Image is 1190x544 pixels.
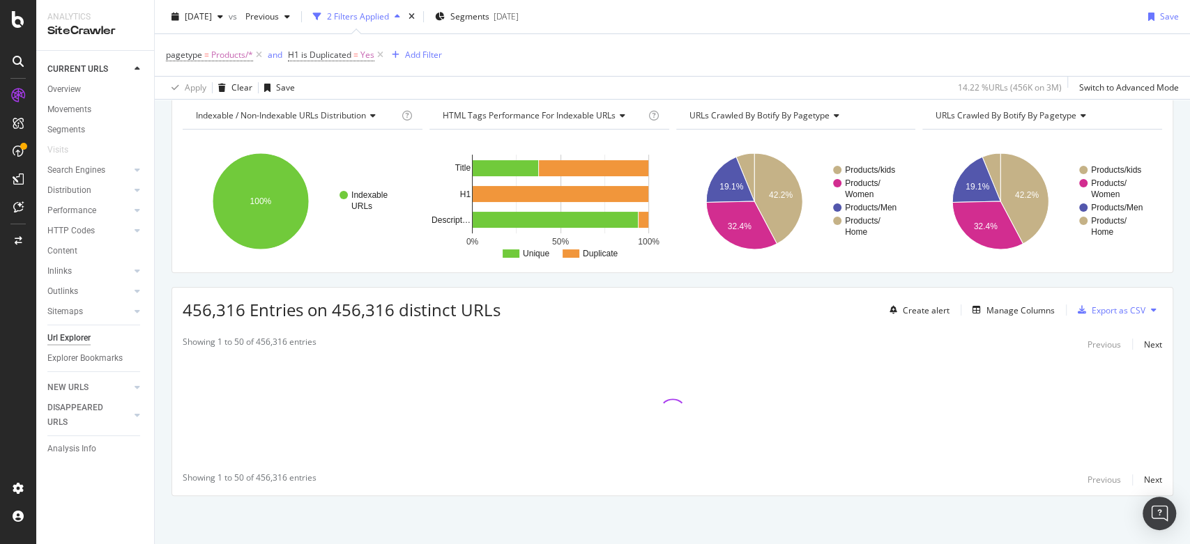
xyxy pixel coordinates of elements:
[1088,472,1121,488] button: Previous
[523,249,549,258] text: Unique
[47,244,144,258] a: Content
[47,380,130,395] a: NEW URLS
[845,227,867,237] text: Home
[351,190,388,200] text: Indexable
[47,183,91,198] div: Distribution
[455,163,471,173] text: Title
[429,6,524,28] button: Segments[DATE]
[185,81,206,93] div: Apply
[958,81,1062,93] div: 14.22 % URLs ( 456K on 3M )
[327,10,389,22] div: 2 Filters Applied
[1091,216,1127,226] text: Products/
[47,351,144,366] a: Explorer Bookmarks
[47,143,68,157] div: Visits
[183,336,316,352] div: Showing 1 to 50 of 456,316 entries
[47,203,130,218] a: Performance
[360,45,374,65] span: Yes
[47,224,130,238] a: HTTP Codes
[966,182,989,192] text: 19.1%
[47,351,123,366] div: Explorer Bookmarks
[1088,339,1121,350] div: Previous
[386,47,442,63] button: Add Filter
[768,190,792,200] text: 42.2%
[47,331,91,345] div: Url Explorer
[903,304,949,316] div: Create alert
[429,141,666,262] svg: A chart.
[406,10,418,24] div: times
[1079,81,1179,93] div: Switch to Advanced Mode
[1091,165,1141,175] text: Products/kids
[47,331,144,345] a: Url Explorer
[185,10,212,22] span: 2025 Aug. 18th
[213,77,252,99] button: Clear
[922,141,1159,262] svg: A chart.
[1092,304,1145,316] div: Export as CSV
[47,442,144,456] a: Analysis Info
[47,224,95,238] div: HTTP Codes
[47,11,143,23] div: Analytics
[183,472,316,488] div: Showing 1 to 50 of 456,316 entries
[229,10,240,22] span: vs
[47,264,130,279] a: Inlinks
[307,6,406,28] button: 2 Filters Applied
[47,102,144,117] a: Movements
[183,298,501,321] span: 456,316 Entries on 456,316 distinct URLs
[47,82,81,97] div: Overview
[1091,189,1120,199] text: Women
[1015,190,1039,200] text: 42.2%
[211,45,253,65] span: Products/*
[47,284,78,299] div: Outlinks
[47,284,130,299] a: Outlinks
[845,216,880,226] text: Products/
[47,102,91,117] div: Movements
[183,141,419,262] svg: A chart.
[47,23,143,39] div: SiteCrawler
[719,182,743,192] text: 19.1%
[47,183,130,198] a: Distribution
[1144,339,1162,350] div: Next
[583,249,618,258] text: Duplicate
[440,104,646,127] h4: HTML Tags Performance for Indexable URLs
[47,401,118,430] div: DISAPPEARED URLS
[450,10,489,22] span: Segments
[47,163,130,178] a: Search Engines
[1143,6,1179,28] button: Save
[204,49,209,61] span: =
[689,109,830,121] span: URLs Crawled By Botify By pagetype
[552,237,569,247] text: 50%
[47,62,108,77] div: CURRENT URLS
[268,48,282,61] button: and
[353,49,358,61] span: =
[47,82,144,97] a: Overview
[47,401,130,430] a: DISAPPEARED URLS
[845,165,895,175] text: Products/kids
[986,304,1055,316] div: Manage Columns
[47,304,83,319] div: Sitemaps
[196,109,366,121] span: Indexable / Non-Indexable URLs distribution
[845,178,880,188] text: Products/
[845,203,897,212] text: Products/Men
[47,442,96,456] div: Analysis Info
[240,6,296,28] button: Previous
[967,302,1055,318] button: Manage Columns
[1091,203,1143,212] text: Products/Men
[47,123,85,137] div: Segments
[443,109,616,121] span: HTML Tags Performance for Indexable URLs
[166,49,202,61] span: pagetype
[351,201,372,211] text: URLs
[405,49,442,61] div: Add Filter
[933,104,1150,127] h4: URLs Crawled By Botify By pagetype
[638,237,659,247] text: 100%
[231,81,252,93] div: Clear
[1074,77,1179,99] button: Switch to Advanced Mode
[47,380,89,395] div: NEW URLS
[166,6,229,28] button: [DATE]
[1091,178,1127,188] text: Products/
[250,196,272,206] text: 100%
[1160,10,1179,22] div: Save
[193,104,399,127] h4: Indexable / Non-Indexable URLs Distribution
[1144,472,1162,488] button: Next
